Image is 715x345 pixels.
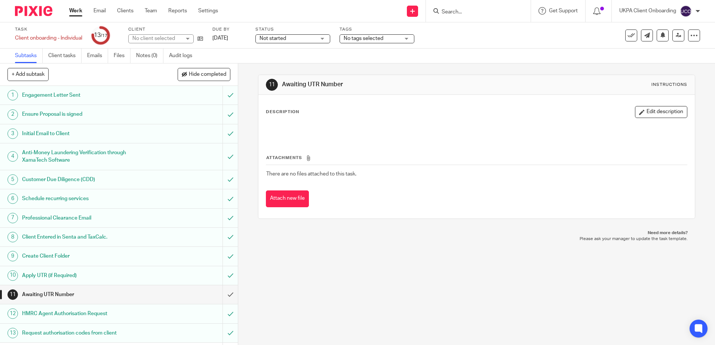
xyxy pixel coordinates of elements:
label: Tags [340,27,414,32]
h1: Client Entered in Senta and TaxCalc. [22,231,151,243]
div: 3 [7,128,18,139]
div: Instructions [651,82,687,88]
a: Client tasks [48,49,82,63]
h1: Request authorisation codes from client [22,327,151,339]
div: 5 [7,174,18,185]
p: Need more details? [266,230,687,236]
h1: Awaiting UTR Number [22,289,151,300]
img: Pixie [15,6,52,16]
h1: Anti-Money Laundering Verification through XamaTech Software [22,147,151,166]
a: Email [93,7,106,15]
div: 6 [7,193,18,204]
h1: Ensure Proposal is signed [22,109,151,120]
a: Team [145,7,157,15]
div: 9 [7,251,18,261]
h1: Engagement Letter Sent [22,90,151,101]
div: No client selected [132,35,181,42]
a: Audit logs [169,49,198,63]
span: No tags selected [344,36,383,41]
button: Attach new file [266,190,309,207]
h1: Awaiting UTR Number [282,81,492,88]
a: Work [69,7,82,15]
h1: HMRC Agent Authorisation Request [22,308,151,319]
input: Search [441,9,508,16]
div: 2 [7,109,18,120]
a: Emails [87,49,108,63]
p: UKPA Client Onboarding [619,7,676,15]
span: Attachments [266,156,302,160]
button: + Add subtask [7,68,49,81]
h1: Professional Clearance Email [22,212,151,224]
div: 1 [7,90,18,100]
span: There are no files attached to this task. [266,171,356,177]
h1: Schedule recurring services [22,193,151,204]
span: Hide completed [189,72,226,78]
div: Client onboarding - Individual [15,34,82,42]
small: /17 [101,34,107,38]
div: 13 [94,31,107,40]
a: Reports [168,7,187,15]
span: Not started [260,36,286,41]
label: Due by [212,27,246,32]
div: 11 [266,79,278,91]
p: Description [266,109,299,115]
div: 7 [7,213,18,223]
a: Clients [117,7,134,15]
div: 8 [7,232,18,242]
span: [DATE] [212,35,228,41]
label: Task [15,27,82,32]
h1: Apply UTR (if Required) [22,270,151,281]
button: Edit description [635,106,687,118]
label: Client [128,27,203,32]
div: 10 [7,270,18,281]
a: Subtasks [15,49,43,63]
h1: Customer Due Diligence (CDD) [22,174,151,185]
button: Hide completed [178,68,230,81]
h1: Create Client Folder [22,251,151,262]
div: 11 [7,289,18,300]
label: Status [255,27,330,32]
p: Please ask your manager to update the task template. [266,236,687,242]
div: 12 [7,308,18,319]
a: Settings [198,7,218,15]
img: svg%3E [680,5,692,17]
div: 4 [7,151,18,162]
a: Notes (0) [136,49,163,63]
h1: Initial Email to Client [22,128,151,139]
a: Files [114,49,131,63]
span: Get Support [549,8,578,13]
div: 13 [7,328,18,338]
